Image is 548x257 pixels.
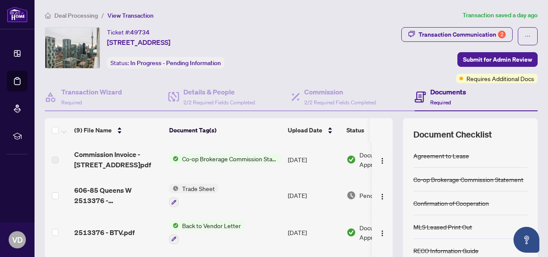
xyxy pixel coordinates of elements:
button: Status IconBack to Vendor Letter [169,221,244,244]
td: [DATE] [284,142,343,177]
span: VD [12,234,23,246]
th: (9) File Name [71,118,166,142]
button: Logo [375,153,389,166]
h4: Documents [430,87,466,97]
span: In Progress - Pending Information [130,59,221,67]
li: / [101,10,104,20]
span: Required [430,99,451,106]
span: Document Approved [359,150,413,169]
button: Logo [375,188,389,202]
span: 49734 [130,28,150,36]
div: Transaction Communication [419,28,506,41]
img: Logo [379,230,386,237]
button: Status IconCo-op Brokerage Commission Statement [169,154,281,163]
td: [DATE] [284,214,343,251]
th: Document Tag(s) [166,118,284,142]
h4: Transaction Wizard [61,87,122,97]
img: Logo [379,193,386,200]
h4: Commission [304,87,376,97]
span: Status [346,125,364,135]
img: IMG-C12254263_1.jpg [45,28,100,68]
button: Submit for Admin Review [457,52,538,67]
span: Trade Sheet [179,184,218,193]
span: Submit for Admin Review [463,53,532,66]
img: Document Status [346,191,356,200]
img: Document Status [346,155,356,164]
span: home [45,13,51,19]
span: 2513376 - BTV.pdf [74,227,135,238]
img: Status Icon [169,184,179,193]
img: logo [7,6,28,22]
span: [STREET_ADDRESS] [107,37,170,47]
span: Pending Review [359,191,403,200]
span: Document Checklist [413,128,492,141]
button: Transaction Communication2 [401,27,513,42]
span: (9) File Name [74,125,112,135]
span: 606-85 Queens W 2513376 - [PERSON_NAME] to review.pdf [74,185,162,206]
th: Status [343,118,416,142]
span: Document Approved [359,223,413,242]
span: 2/2 Required Fields Completed [304,99,376,106]
div: RECO Information Guide [413,246,479,255]
span: ellipsis [525,33,531,39]
button: Open asap [513,227,539,253]
div: Ticket #: [107,27,150,37]
span: View Transaction [107,12,154,19]
span: Co-op Brokerage Commission Statement [179,154,281,163]
th: Upload Date [284,118,343,142]
img: Document Status [346,228,356,237]
article: Transaction saved a day ago [463,10,538,20]
div: 2 [498,31,506,38]
span: Upload Date [288,125,322,135]
span: Back to Vendor Letter [179,221,244,230]
img: Logo [379,157,386,164]
img: Status Icon [169,221,179,230]
img: Status Icon [169,154,179,163]
span: Commission Invoice - [STREET_ADDRESS]pdf [74,149,162,170]
span: Deal Processing [54,12,98,19]
div: Agreement to Lease [413,151,469,160]
span: Requires Additional Docs [466,74,534,83]
div: Status: [107,57,224,69]
td: [DATE] [284,177,343,214]
div: Co-op Brokerage Commission Statement [413,175,523,184]
button: Logo [375,226,389,239]
div: MLS Leased Print Out [413,222,472,232]
span: 2/2 Required Fields Completed [183,99,255,106]
button: Status IconTrade Sheet [169,184,218,207]
div: Confirmation of Cooperation [413,198,489,208]
h4: Details & People [183,87,255,97]
span: Required [61,99,82,106]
